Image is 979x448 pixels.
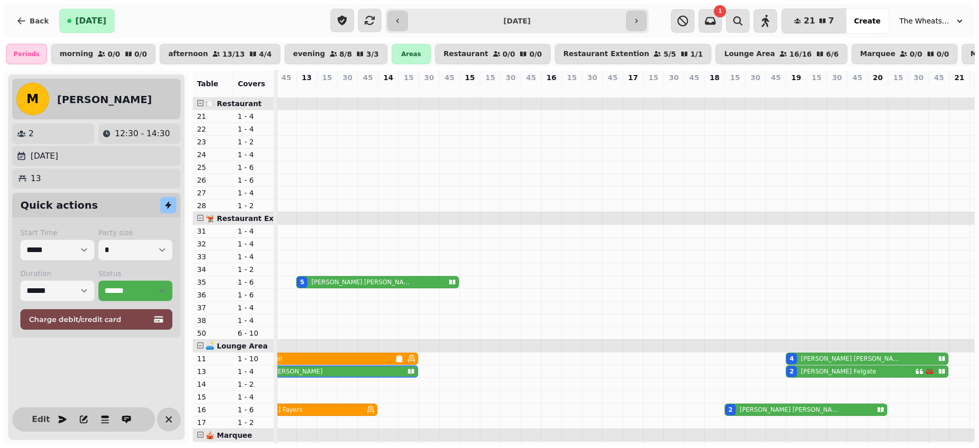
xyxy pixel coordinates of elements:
p: 1 - 6 [238,405,270,415]
p: Marquee [860,50,895,58]
p: 13 [31,172,41,185]
p: 1 - 4 [238,188,270,198]
p: 45 [689,72,699,83]
p: 45 [526,72,536,83]
p: 0 [608,85,616,95]
p: 31 [197,226,229,236]
p: 0 [343,85,351,95]
p: 24 [197,150,229,160]
p: morning [60,50,93,58]
p: 16 [547,72,556,83]
p: 45 [281,72,291,83]
p: 38 [197,315,229,326]
button: morning0/00/0 [51,44,156,64]
button: Restaurant Extention5/51/1 [555,44,712,64]
p: evening [293,50,325,58]
div: 4 [789,355,793,363]
p: 0 [649,85,657,95]
span: 🫕 Restaurant Extention [205,214,302,222]
h2: [PERSON_NAME] [57,92,152,107]
p: 0 [751,85,759,95]
p: Restaurant [444,50,488,58]
p: 0 [771,85,780,95]
p: 15 [485,72,495,83]
p: 1 - 4 [238,111,270,121]
span: 21 [804,17,815,25]
p: 1 - 4 [238,150,270,160]
p: 21 [955,72,964,83]
p: 36 [197,290,229,300]
p: 0 [384,85,392,95]
p: 1 - 10 [238,354,270,364]
p: 0 [547,85,555,95]
p: 17 [197,417,229,428]
div: Areas [392,44,431,64]
p: 1 - 2 [238,137,270,147]
p: 30 [343,72,352,83]
p: 4 / 4 [259,51,272,58]
button: Charge debit/credit card [20,309,172,330]
p: 45 [934,72,944,83]
p: 19 [791,72,801,83]
p: 0 / 0 [937,51,949,58]
div: 5 [300,278,304,286]
p: 1 - 4 [238,303,270,313]
p: 1 / 1 [690,51,703,58]
p: 37 [197,303,229,313]
p: 0 [873,85,882,95]
p: 0 [853,85,861,95]
label: Status [98,268,172,279]
p: 8 / 8 [340,51,352,58]
button: Lounge Area16/166/6 [715,44,847,64]
p: 0 [445,85,453,95]
p: 15 [649,72,658,83]
p: 1 - 6 [238,175,270,185]
label: Start Time [20,228,94,238]
p: 1 - 2 [238,201,270,211]
p: 0 [629,85,637,95]
span: Edit [35,415,47,424]
button: 217 [782,9,846,33]
p: 1 - 6 [238,162,270,172]
p: 0 [568,85,576,95]
button: evening8/83/3 [285,44,388,64]
p: 0 / 0 [108,51,120,58]
p: 13 [197,366,229,377]
p: [PERSON_NAME] [PERSON_NAME] [312,278,410,286]
span: Covers [238,80,265,88]
p: 0 [669,85,678,95]
p: 45 [445,72,454,83]
p: 6 [792,85,800,95]
p: 1 - 4 [238,239,270,249]
p: 32 [197,239,229,249]
span: Charge debit/credit card [29,316,151,323]
div: 2 [728,406,732,414]
span: 🛋️ Lounge Area [205,342,267,350]
span: The Wheatsheaf [899,16,950,26]
p: 0 [914,85,922,95]
p: 25 [197,162,229,172]
p: 21 [197,111,229,121]
p: 1 - 4 [238,366,270,377]
div: Periods [6,44,47,64]
button: Marquee0/00/0 [852,44,958,64]
p: 30 [751,72,760,83]
span: Table [197,80,218,88]
span: 🍽️ Restaurant [205,99,262,108]
span: [DATE] [75,17,107,25]
p: 16 [197,405,229,415]
p: 0 [894,85,902,95]
p: 1 - 4 [238,226,270,236]
p: 15 [197,392,229,402]
p: afternoon [168,50,208,58]
p: 30 [506,72,516,83]
p: 1 - 4 [238,392,270,402]
p: 0 [323,85,331,95]
p: 30 [587,72,597,83]
p: 0 [425,85,433,95]
p: 45 [608,72,617,83]
p: 45 [771,72,781,83]
p: 35 [197,277,229,287]
p: 15 [730,72,740,83]
button: Restaurant0/00/0 [435,44,551,64]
